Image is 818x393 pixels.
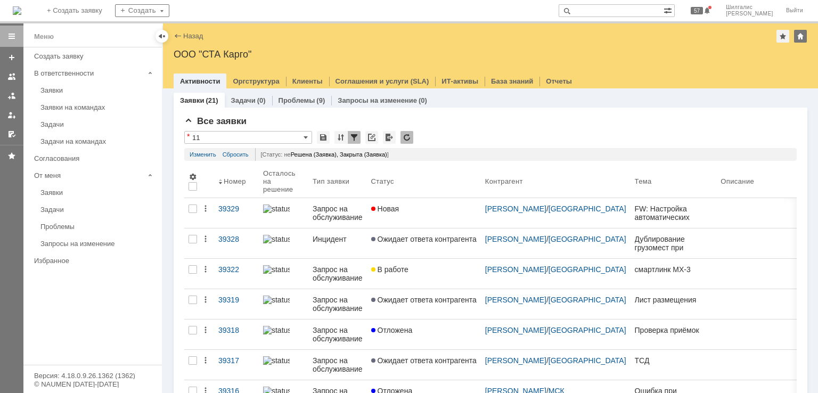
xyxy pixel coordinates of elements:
[263,265,290,274] img: statusbar-100 (1).png
[184,116,247,126] span: Все заявки
[180,96,204,104] a: Заявки
[263,169,296,193] div: Осталось на решение
[13,6,21,15] a: Перейти на домашнюю страницу
[308,228,367,258] a: Инцидент
[308,289,367,319] a: Запрос на обслуживание
[635,326,713,334] div: Проверка приёмок
[485,204,546,213] a: [PERSON_NAME]
[308,198,367,228] a: Запрос на обслуживание
[367,289,481,319] a: Ожидает ответа контрагента
[214,165,259,198] th: Номер
[34,381,151,388] div: © NAUMEN [DATE]-[DATE]
[3,126,20,143] a: Мои согласования
[308,350,367,380] a: Запрос на обслуживание
[549,296,626,304] a: [GEOGRAPHIC_DATA]
[201,235,210,243] div: Действия
[631,259,717,289] a: смартлинк МХ-3
[218,235,255,243] div: 39328
[365,131,378,144] div: Скопировать ссылку на список
[40,103,156,111] div: Заявки на командах
[317,131,330,144] div: Сохранить вид
[631,320,717,349] a: Проверка приёмок
[40,137,156,145] div: Задачи на командах
[214,198,259,228] a: 39329
[726,11,773,17] span: [PERSON_NAME]
[34,69,144,77] div: В ответственности
[313,235,363,243] div: Инцидент
[214,289,259,319] a: 39319
[259,289,308,319] a: statusbar-100 (1).png
[259,198,308,228] a: statusbar-100 (1).png
[218,296,255,304] div: 39319
[481,165,631,198] th: Контрагент
[441,77,478,85] a: ИТ-активы
[3,49,20,66] a: Создать заявку
[259,165,308,198] th: Осталось на решение
[231,96,256,104] a: Задачи
[259,350,308,380] a: statusbar-100 (1).png
[36,201,160,218] a: Задачи
[223,148,249,161] a: Сбросить
[334,131,347,144] div: Сортировка...
[549,204,626,213] a: [GEOGRAPHIC_DATA]
[233,77,279,85] a: Оргструктура
[115,4,169,17] div: Создать
[549,356,626,365] a: [GEOGRAPHIC_DATA]
[631,350,717,380] a: ТСД
[259,228,308,258] a: statusbar-100 (1).png
[336,77,429,85] a: Соглашения и услуги (SLA)
[190,148,216,161] a: Изменить
[40,189,156,196] div: Заявки
[206,96,218,104] div: (21)
[30,150,160,167] a: Согласования
[485,356,546,365] a: [PERSON_NAME]
[218,265,255,274] div: 39322
[291,151,387,158] span: Решена (Заявка), Закрыта (Заявка)
[34,372,151,379] div: Версия: 4.18.0.9.26.1362 (1362)
[313,326,363,343] div: Запрос на обслуживание
[485,296,546,304] a: [PERSON_NAME]
[36,99,160,116] a: Заявки на командах
[367,320,481,349] a: Отложена
[308,165,367,198] th: Тип заявки
[263,204,290,213] img: statusbar-100 (1).png
[367,259,481,289] a: В работе
[635,177,652,185] div: Тема
[485,177,523,185] div: Контрагент
[485,296,626,304] div: /
[156,30,168,43] div: Скрыть меню
[30,48,160,64] a: Создать заявку
[263,296,290,304] img: statusbar-100 (1).png
[371,177,394,185] div: Статус
[3,107,20,124] a: Мои заявки
[34,52,156,60] div: Создать заявку
[36,116,160,133] a: Задачи
[485,265,546,274] a: [PERSON_NAME]
[187,133,190,140] div: Настройки списка отличаются от сохраненных в виде
[36,82,160,99] a: Заявки
[313,296,363,313] div: Запрос на обслуживание
[371,235,477,243] span: Ожидает ответа контрагента
[36,218,160,235] a: Проблемы
[419,96,427,104] div: (0)
[313,177,349,185] div: Тип заявки
[214,320,259,349] a: 39318
[3,68,20,85] a: Заявки на командах
[201,356,210,365] div: Действия
[635,265,713,274] div: смартлинк МХ-3
[664,5,674,15] span: Расширенный поиск
[485,204,626,213] div: /
[34,257,144,265] div: Избранное
[485,265,626,274] div: /
[36,133,160,150] a: Задачи на командах
[263,235,290,243] img: statusbar-100 (1).png
[631,228,717,258] a: Дублирование грузомест при размещении товара
[631,165,717,198] th: Тема
[313,265,363,282] div: Запрос на обслуживание
[485,326,546,334] a: [PERSON_NAME]
[726,4,773,11] span: Шилгалис
[214,350,259,380] a: 39317
[308,320,367,349] a: Запрос на обслуживание
[400,131,413,144] div: Обновлять список
[180,77,220,85] a: Активности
